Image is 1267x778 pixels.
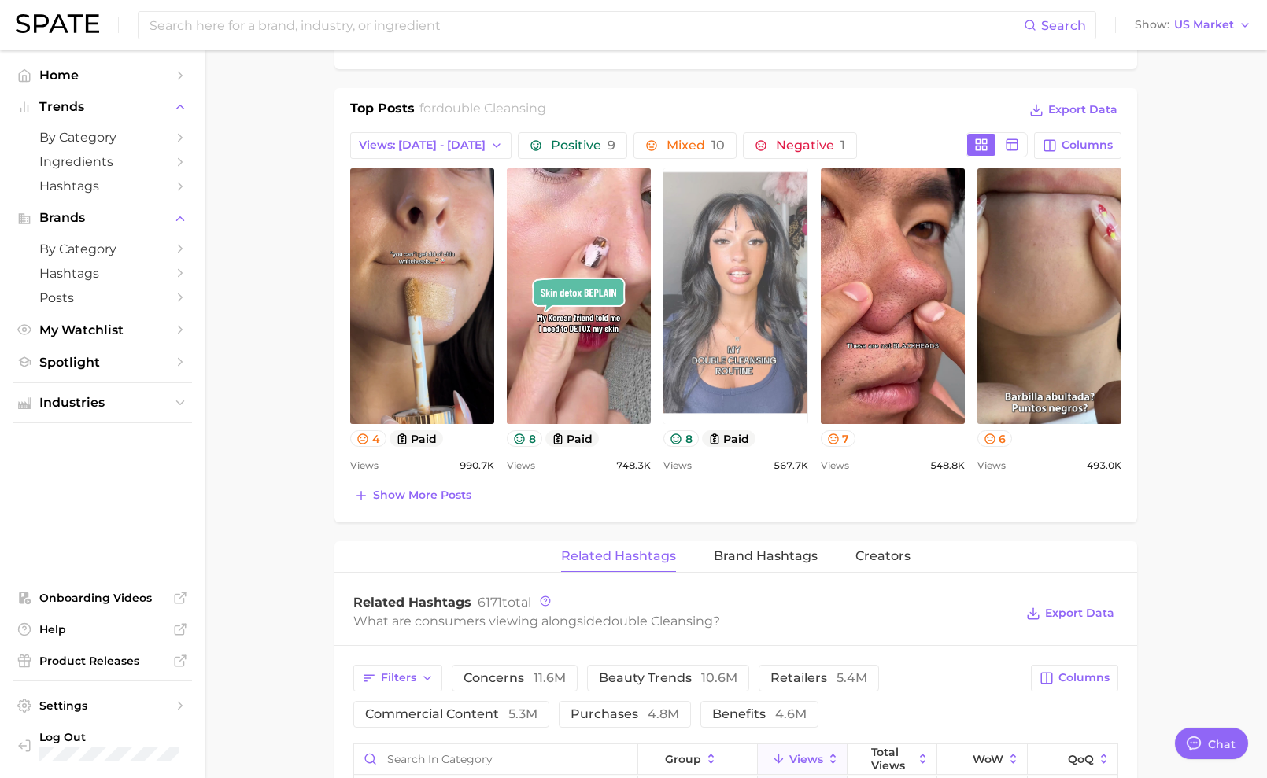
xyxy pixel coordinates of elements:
h2: for [419,99,546,123]
button: Brands [13,206,192,230]
span: Brand Hashtags [714,549,818,563]
a: Ingredients [13,149,192,174]
span: Show more posts [373,489,471,502]
span: Settings [39,699,165,713]
a: Hashtags [13,261,192,286]
a: by Category [13,237,192,261]
span: Export Data [1045,607,1114,620]
span: Views [507,456,535,475]
button: Columns [1034,132,1121,159]
span: 10.6m [701,670,737,685]
span: Hashtags [39,266,165,281]
button: Views [758,744,848,775]
span: Export Data [1048,103,1117,116]
span: Show [1135,20,1169,29]
span: QoQ [1068,753,1094,765]
span: Help [39,622,165,636]
button: 7 [821,430,856,447]
a: Home [13,63,192,87]
span: group [665,753,701,765]
span: Views [350,456,379,475]
span: by Category [39,242,165,256]
button: Filters [353,665,442,691]
button: QoQ [1028,744,1117,775]
button: Industries [13,391,192,415]
span: Negative [776,139,845,152]
span: benefits [712,708,807,721]
span: 548.8k [930,456,965,475]
span: Filters [381,671,416,684]
span: Hashtags [39,179,165,194]
button: Export Data [1025,99,1121,121]
a: Onboarding Videos [13,586,192,610]
span: 11.6m [534,670,566,685]
span: 10 [711,138,725,153]
span: purchases [571,708,679,721]
span: commercial content [365,708,537,721]
button: 8 [507,430,542,447]
a: Settings [13,694,192,717]
span: Creators [855,549,911,563]
span: Posts [39,290,165,305]
span: Product Releases [39,654,165,668]
a: Help [13,618,192,641]
span: Home [39,68,165,83]
span: US Market [1174,20,1234,29]
div: What are consumers viewing alongside ? [353,610,1014,632]
span: 748.3k [616,456,651,475]
a: Spotlight [13,350,192,374]
span: 1 [840,138,845,153]
span: Related Hashtags [353,595,471,610]
a: My Watchlist [13,318,192,342]
span: 6171 [478,595,502,610]
span: Views [977,456,1006,475]
span: Trends [39,100,165,114]
span: Ingredients [39,154,165,169]
button: Total Views [848,744,937,775]
span: 5.4m [837,670,867,685]
span: 4.8m [648,706,679,721]
button: group [638,744,758,775]
span: Columns [1058,671,1110,684]
h1: Top Posts [350,99,415,123]
span: double cleansing [603,614,713,629]
button: WoW [937,744,1027,775]
input: Search in category [354,744,637,774]
button: Export Data [1022,603,1118,625]
span: Views [821,456,849,475]
span: 5.3m [508,706,537,721]
button: Columns [1031,665,1118,691]
span: Total Views [871,746,913,771]
span: Views [663,456,692,475]
a: Posts [13,286,192,310]
span: 567.7k [774,456,808,475]
button: 4 [350,430,386,447]
a: by Category [13,125,192,149]
span: 9 [608,138,615,153]
img: SPATE [16,14,99,33]
span: double cleansing [436,101,546,116]
span: Search [1041,18,1086,33]
span: 990.7k [460,456,494,475]
a: Log out. Currently logged in with e-mail kerianne.adler@unilever.com. [13,725,192,765]
span: Onboarding Videos [39,591,165,605]
span: Views: [DATE] - [DATE] [359,138,486,152]
button: 6 [977,430,1013,447]
span: by Category [39,130,165,145]
button: 8 [663,430,699,447]
span: Mixed [667,139,725,152]
span: WoW [973,753,1003,765]
a: Hashtags [13,174,192,198]
span: concerns [464,672,566,684]
span: Log Out [39,730,200,744]
button: Show more posts [350,485,475,507]
span: Views [789,753,823,765]
button: paid [702,430,756,447]
span: Related Hashtags [561,549,676,563]
span: 4.6m [775,706,807,721]
span: My Watchlist [39,323,165,337]
button: paid [545,430,600,447]
span: 493.0k [1087,456,1121,475]
button: paid [390,430,444,447]
span: retailers [770,672,867,684]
